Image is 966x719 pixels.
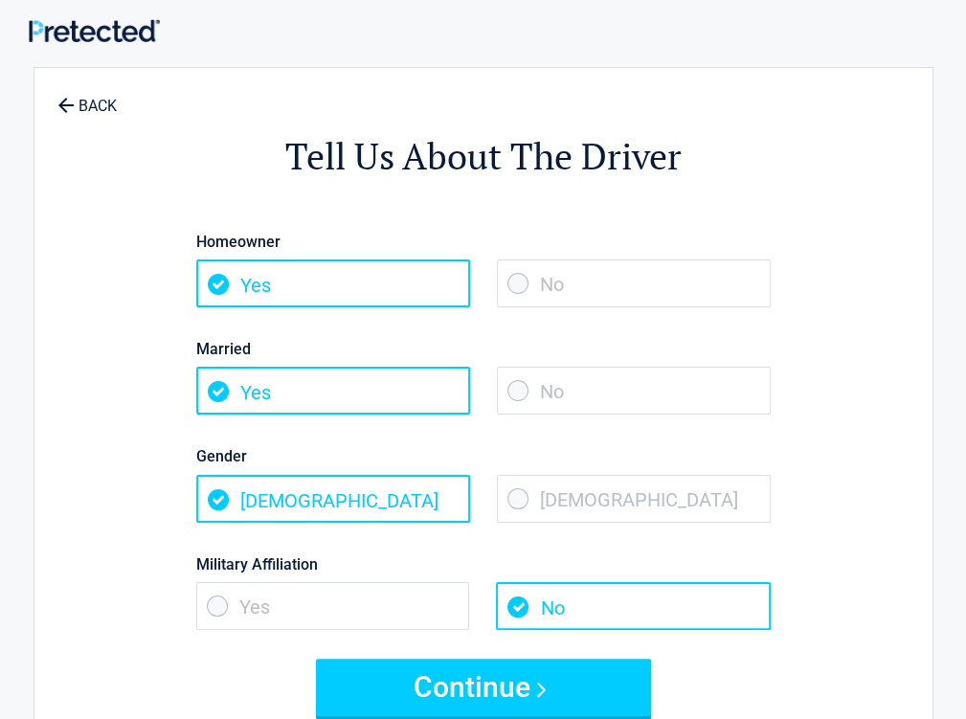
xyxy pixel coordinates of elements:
img: Main Logo [29,19,160,43]
span: No [496,582,770,630]
span: Yes [196,367,470,415]
span: Yes [196,259,470,307]
label: Gender [196,443,771,469]
span: No [497,367,771,415]
span: Yes [196,582,470,630]
span: [DEMOGRAPHIC_DATA] [497,475,771,523]
span: [DEMOGRAPHIC_DATA] [196,475,470,523]
h2: Tell Us About The Driver [140,132,827,181]
label: Military Affiliation [196,551,771,577]
button: Continue [316,659,651,716]
label: Homeowner [196,229,771,255]
span: No [497,259,771,307]
a: BACK [54,80,121,114]
label: Married [196,336,771,362]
